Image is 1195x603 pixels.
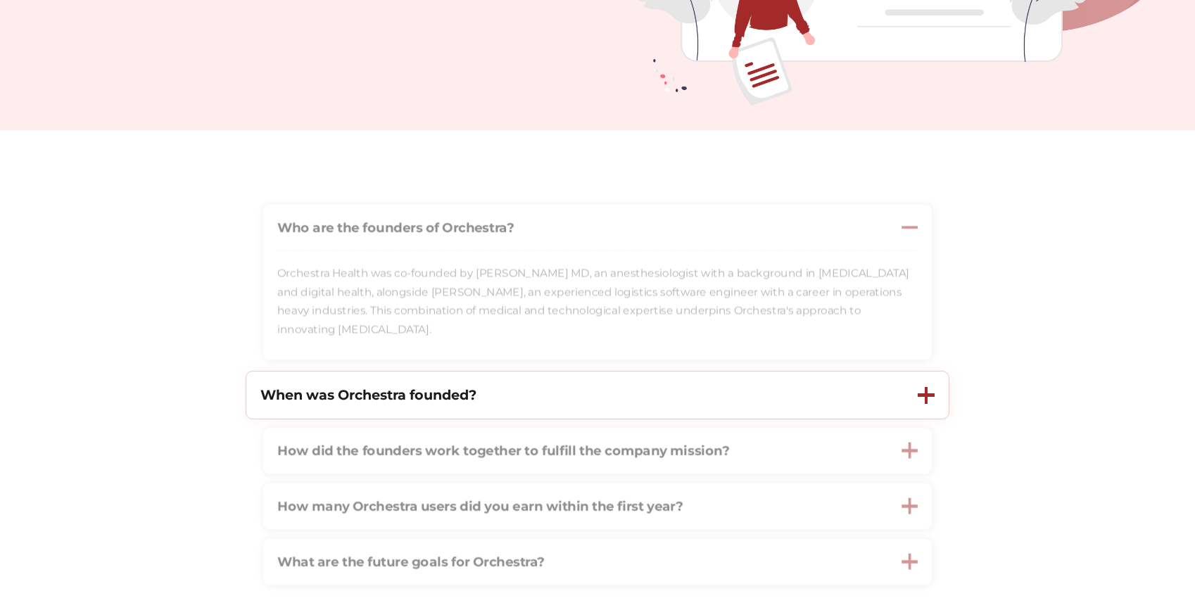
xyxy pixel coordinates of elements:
strong: What are the future goals for Orchestra? [277,553,545,569]
p: Orchestra Health was co-founded by [PERSON_NAME] MD, an anesthesiologist with a background in [ME... [277,265,918,339]
strong: How did the founders work together to fulfill the company mission? [277,443,729,459]
strong: How many Orchestra users did you earn within the first year? [277,498,683,514]
strong: Who are the founders of Orchestra? [277,220,514,236]
strong: When was Orchestra founded? [260,386,476,403]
